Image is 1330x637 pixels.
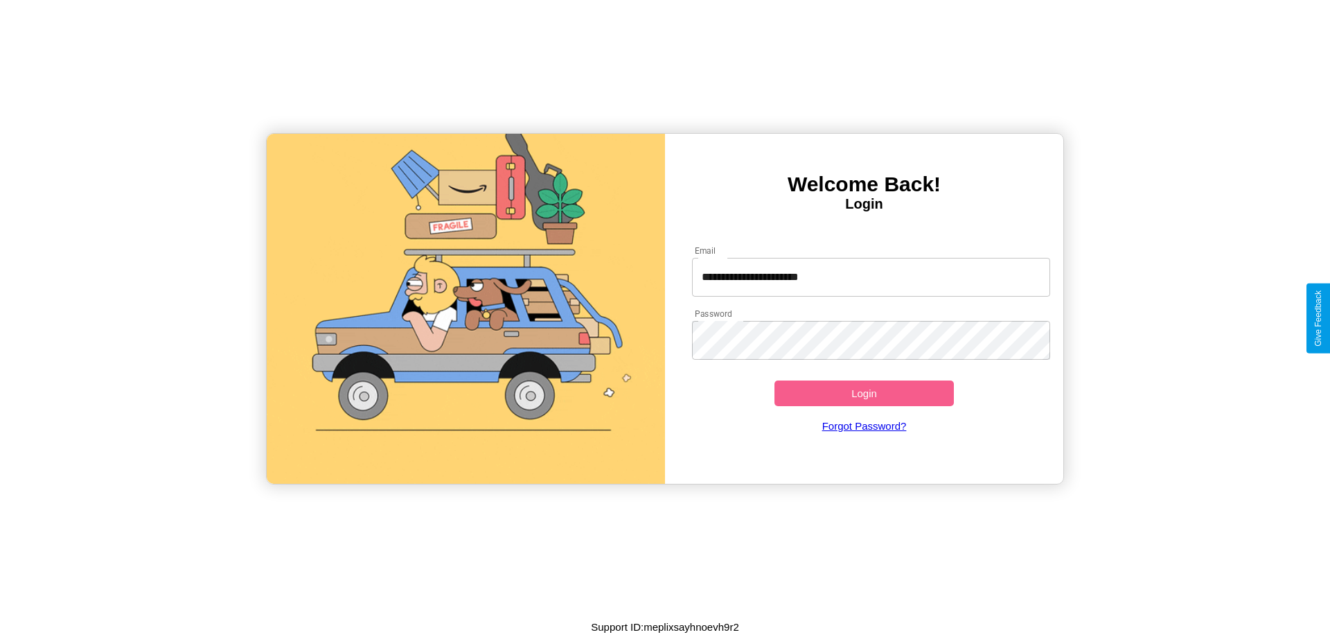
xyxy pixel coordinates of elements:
p: Support ID: meplixsayhnoevh9r2 [591,618,738,636]
button: Login [774,381,954,406]
label: Password [695,308,731,320]
div: Give Feedback [1313,290,1323,347]
label: Email [695,245,716,256]
h4: Login [665,196,1063,212]
a: Forgot Password? [685,406,1044,446]
img: gif [267,134,665,484]
h3: Welcome Back! [665,173,1063,196]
